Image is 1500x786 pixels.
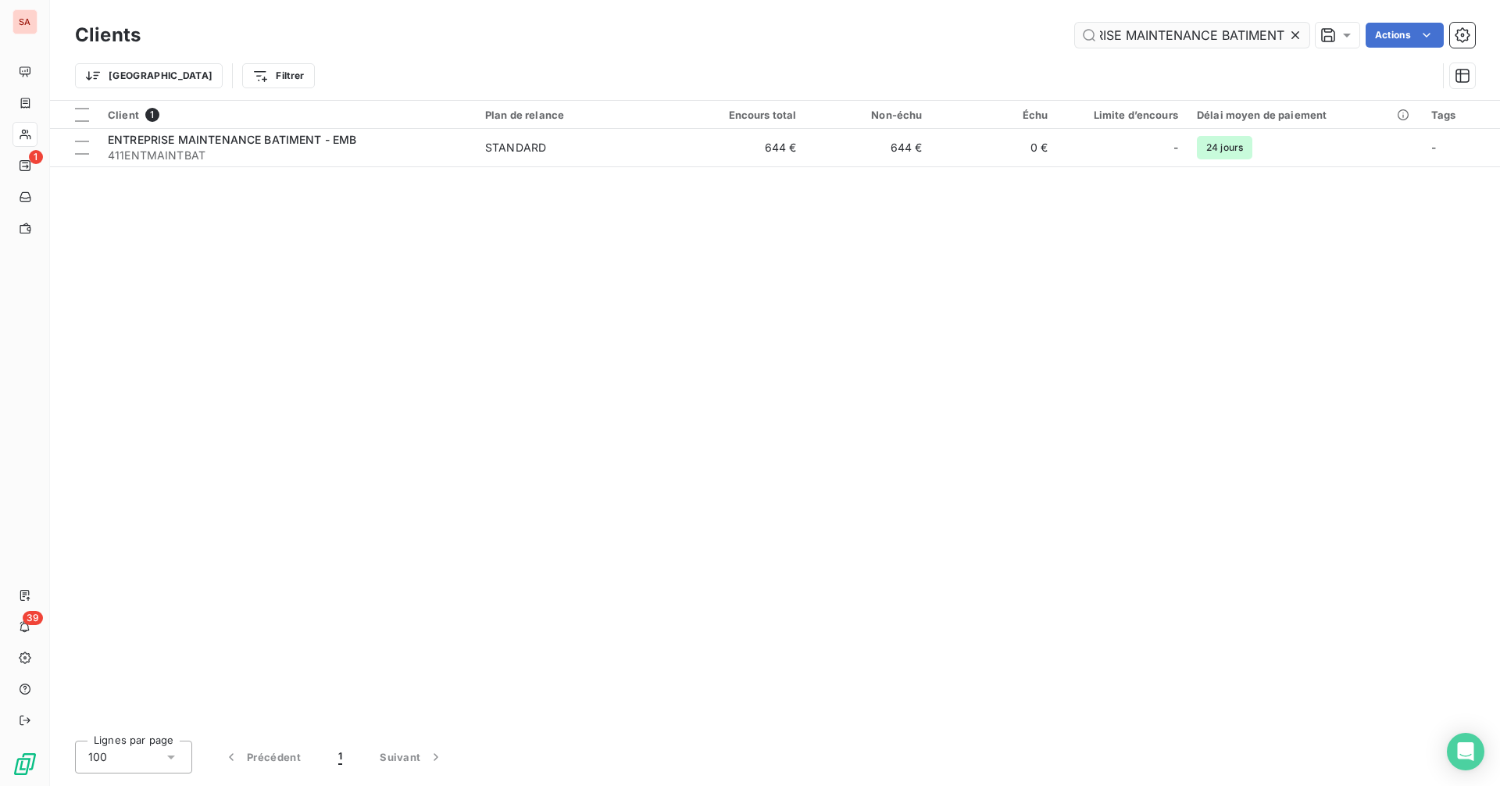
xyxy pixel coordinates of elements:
td: 644 € [680,129,806,166]
button: [GEOGRAPHIC_DATA] [75,63,223,88]
div: Échu [941,109,1048,121]
span: 24 jours [1197,136,1252,159]
button: Filtrer [242,63,314,88]
td: 644 € [805,129,931,166]
span: 39 [23,611,43,625]
span: 1 [338,749,342,765]
div: Encours total [690,109,797,121]
div: SA [12,9,37,34]
button: Actions [1366,23,1444,48]
button: Suivant [361,741,462,773]
td: 0 € [931,129,1057,166]
img: Logo LeanPay [12,752,37,777]
span: - [1431,141,1436,154]
button: Précédent [205,741,320,773]
div: Non-échu [815,109,922,121]
span: 100 [88,749,107,765]
div: Open Intercom Messenger [1447,733,1484,770]
h3: Clients [75,21,141,49]
span: - [1173,140,1178,155]
div: Limite d’encours [1066,109,1178,121]
input: Rechercher [1075,23,1309,48]
span: 1 [145,108,159,122]
div: Tags [1431,109,1491,121]
div: Délai moyen de paiement [1197,109,1412,121]
span: Client [108,109,139,121]
span: 1 [29,150,43,164]
span: ENTREPRISE MAINTENANCE BATIMENT - EMB [108,133,357,146]
span: 411ENTMAINTBAT [108,148,466,163]
button: 1 [320,741,361,773]
div: Plan de relance [485,109,671,121]
div: STANDARD [485,140,546,155]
